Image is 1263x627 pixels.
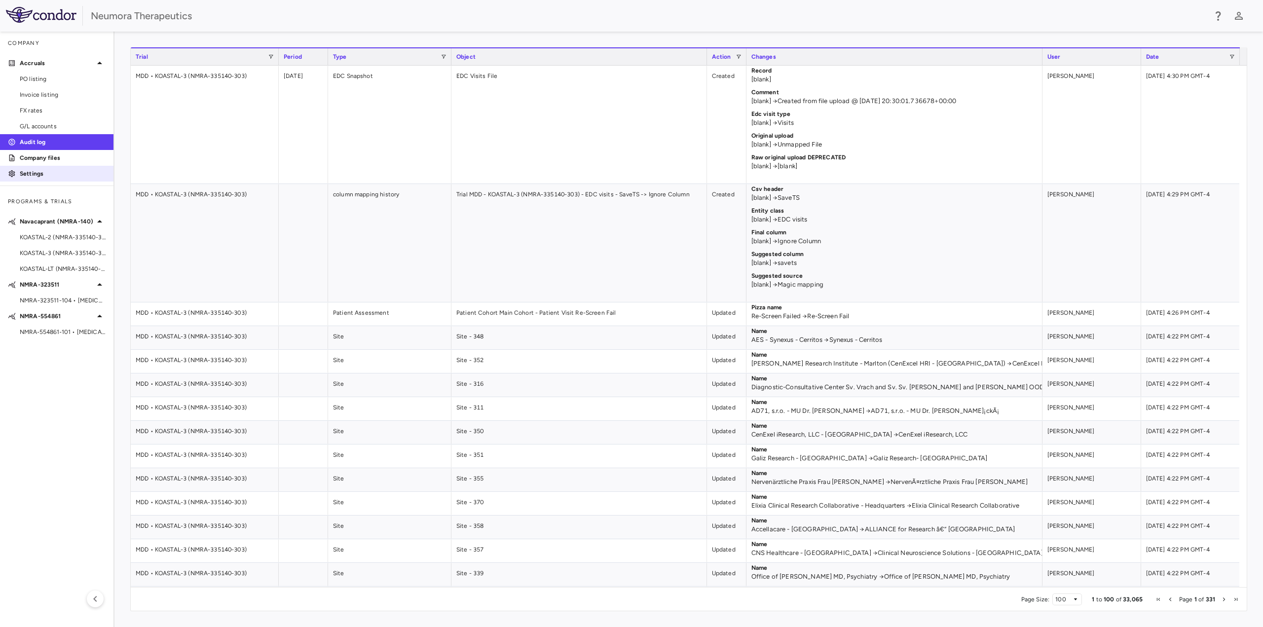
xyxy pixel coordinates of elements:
[751,97,1038,106] p: [blank] → Created from file upload @ [DATE] 20:30:01.736678+00:00
[1096,596,1102,603] span: to
[707,516,746,539] div: Updated
[751,398,1038,406] p: Name
[1141,516,1240,539] div: [DATE] 4:22 PM GMT-4
[751,271,1038,280] p: Suggested source
[451,492,707,515] div: Site - 370
[1179,596,1193,603] span: Page
[1221,596,1227,602] div: Next Page
[20,59,94,68] p: Accruals
[1141,302,1240,326] div: [DATE] 4:26 PM GMT-4
[707,468,746,491] div: Updated
[451,516,707,539] div: Site - 358
[20,122,106,131] span: G/L accounts
[20,312,94,321] p: NMRA-554861
[751,359,1038,368] p: [PERSON_NAME] Research Institute - Marlton (CenExcel HRI - [GEOGRAPHIC_DATA]) → CenExcel HRI - [G...
[20,153,106,162] p: Company files
[1155,596,1161,602] div: First Page
[712,53,731,60] span: Action
[1092,596,1094,603] span: 1
[284,53,302,60] span: Period
[1116,596,1121,603] span: of
[751,88,1038,97] p: Comment
[751,421,1038,430] p: Name
[131,397,279,420] div: MDD • KOASTAL-3 (NMRA-335140-303)
[20,90,106,99] span: Invoice listing
[333,53,347,60] span: Type
[707,397,746,420] div: Updated
[1042,350,1141,373] div: [PERSON_NAME]
[751,469,1038,478] p: Name
[451,397,707,420] div: Site - 311
[20,138,106,147] p: Audit log
[1042,326,1141,349] div: [PERSON_NAME]
[751,184,1038,193] p: Csv header
[707,587,746,610] div: Updated
[20,106,106,115] span: FX rates
[451,468,707,491] div: Site - 355
[131,66,279,184] div: MDD • KOASTAL-3 (NMRA-335140-303)
[1141,587,1240,610] div: [DATE] 4:22 PM GMT-4
[328,421,451,444] div: Site
[1141,444,1240,468] div: [DATE] 4:22 PM GMT-4
[1141,421,1240,444] div: [DATE] 4:22 PM GMT-4
[751,66,1038,75] p: Record
[1104,596,1114,603] span: 100
[751,540,1038,549] p: Name
[328,397,451,420] div: Site
[1141,397,1240,420] div: [DATE] 4:22 PM GMT-4
[131,516,279,539] div: MDD • KOASTAL-3 (NMRA-335140-303)
[1206,596,1215,603] span: 331
[131,492,279,515] div: MDD • KOASTAL-3 (NMRA-335140-303)
[751,153,1038,162] p: Raw original upload DEPRECATED
[1141,184,1240,302] div: [DATE] 4:29 PM GMT-4
[1042,184,1141,302] div: [PERSON_NAME]
[328,326,451,349] div: Site
[751,118,1038,127] p: [blank] → Visits
[131,373,279,397] div: MDD • KOASTAL-3 (NMRA-335140-303)
[751,110,1038,118] p: Edc visit type
[751,312,1038,321] p: Re-Screen Failed → Re-Screen Fail
[751,206,1038,215] p: Entity class
[1042,468,1141,491] div: [PERSON_NAME]
[1042,444,1141,468] div: [PERSON_NAME]
[707,184,746,302] div: Created
[451,184,707,302] div: Trial MDD - KOASTAL-3 (NMRA-335140-303) - EDC visits - SaveTS -> Ignore Column
[751,258,1038,267] p: [blank] → savets
[751,140,1038,149] p: [blank] → Unmapped File
[751,303,1038,312] p: Pizza name
[751,525,1038,534] p: Accellacare - [GEOGRAPHIC_DATA] → ALLIANCE for Research â€“ [GEOGRAPHIC_DATA]
[1042,492,1141,515] div: [PERSON_NAME]
[751,430,1038,439] p: CenExel iResearch, LLC - [GEOGRAPHIC_DATA] → CenExel iResearch, LCC
[451,539,707,562] div: Site - 357
[751,237,1038,246] p: [blank] → Ignore Column
[328,373,451,397] div: Site
[1146,53,1159,60] span: Date
[707,326,746,349] div: Updated
[1141,468,1240,491] div: [DATE] 4:22 PM GMT-4
[1141,66,1240,184] div: [DATE] 4:30 PM GMT-4
[1042,66,1141,184] div: [PERSON_NAME]
[20,328,106,336] span: NMRA‐554861‐101 • [MEDICAL_DATA]
[279,66,328,184] div: [DATE]
[707,492,746,515] div: Updated
[751,492,1038,501] p: Name
[328,302,451,326] div: Patient Assessment
[131,326,279,349] div: MDD • KOASTAL-3 (NMRA-335140-303)
[20,233,106,242] span: KOASTAL-2 (NMRA-335140-302) • MDD
[1021,596,1050,603] div: Page Size:
[1141,326,1240,349] div: [DATE] 4:22 PM GMT-4
[451,444,707,468] div: Site - 351
[751,374,1038,383] p: Name
[1042,302,1141,326] div: [PERSON_NAME]
[20,169,106,178] p: Settings
[1141,350,1240,373] div: [DATE] 4:22 PM GMT-4
[20,280,94,289] p: NMRA-323511
[1042,421,1141,444] div: [PERSON_NAME]
[751,250,1038,258] p: Suggested column
[328,444,451,468] div: Site
[451,326,707,349] div: Site - 348
[6,7,76,23] img: logo-full-BYUhSk78.svg
[751,454,1038,463] p: Galiz Research - [GEOGRAPHIC_DATA] → Galiz Research- [GEOGRAPHIC_DATA]
[1141,563,1240,586] div: [DATE] 4:22 PM GMT-4
[707,350,746,373] div: Updated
